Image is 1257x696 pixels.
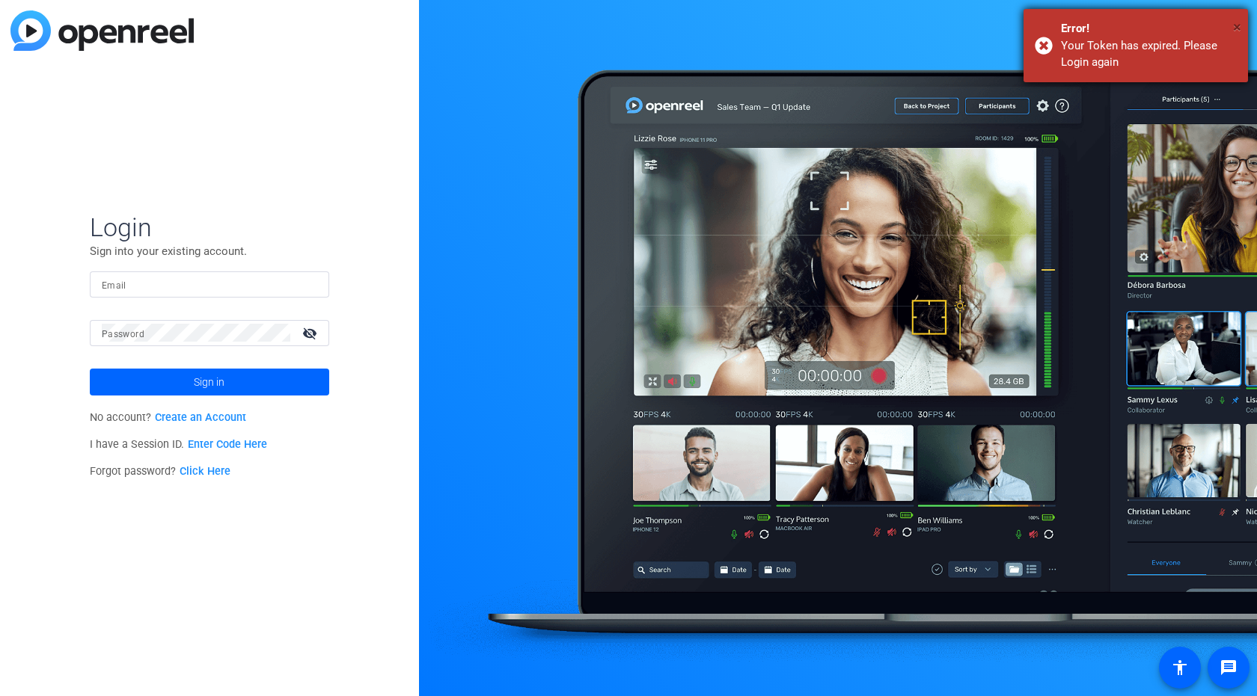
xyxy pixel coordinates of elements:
mat-label: Password [102,329,144,339]
button: Close [1233,16,1241,38]
button: Sign in [90,369,329,395]
span: I have a Session ID. [90,438,267,451]
p: Sign into your existing account. [90,243,329,259]
a: Click Here [180,465,230,478]
input: Enter Email Address [102,275,317,293]
a: Enter Code Here [188,438,267,451]
mat-icon: visibility_off [293,322,329,344]
span: Sign in [194,363,224,401]
a: Create an Account [155,411,246,424]
mat-label: Email [102,280,126,291]
mat-icon: message [1220,659,1238,677]
span: × [1233,18,1241,36]
img: blue-gradient.svg [10,10,194,51]
span: Forgot password? [90,465,230,478]
span: No account? [90,411,246,424]
span: Login [90,212,329,243]
div: Your Token has expired. Please Login again [1061,37,1237,71]
div: Error! [1061,20,1237,37]
mat-icon: accessibility [1171,659,1189,677]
